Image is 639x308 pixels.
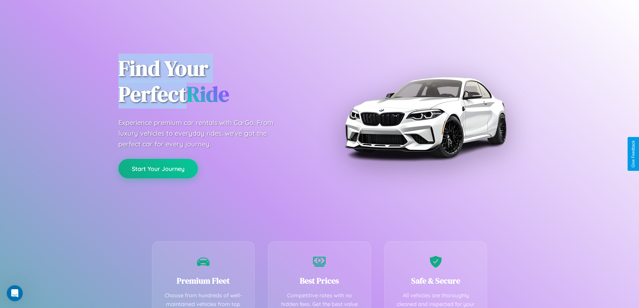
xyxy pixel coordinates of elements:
div: Give Feedback [631,140,636,168]
p: Experience premium car rentals with CarGo. From luxury vehicles to everyday rides, we've got the ... [118,117,286,149]
h3: Best Prices [278,275,361,286]
img: Premium BMW car rental vehicle [341,34,509,201]
h1: Find Your Perfect [118,56,310,107]
span: Ride [187,79,229,109]
h3: Premium Fleet [162,275,245,286]
h3: Safe & Secure [395,275,477,286]
button: Start Your Journey [118,159,198,178]
iframe: Intercom live chat [7,285,23,301]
